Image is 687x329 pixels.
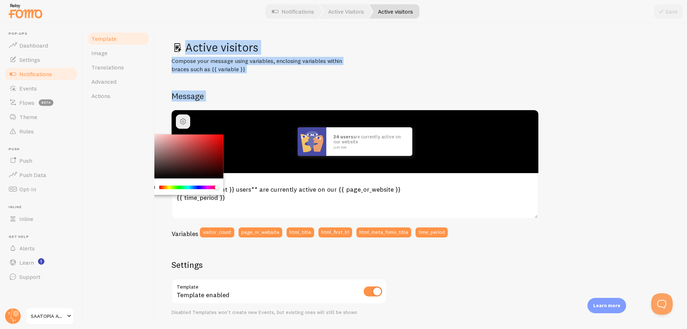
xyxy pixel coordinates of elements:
a: Opt-In [4,182,78,196]
p: Compose your message using variables, enclosing variables within braces such as {{ variable }} [172,57,343,73]
button: html_meta_fomo_title [356,227,411,237]
span: Learn [19,259,34,266]
a: Settings [4,53,78,67]
span: Pop-ups [9,31,78,36]
a: Actions [87,89,150,103]
div: Chrome color picker [143,134,224,195]
a: Alerts [4,241,78,255]
a: Learn [4,255,78,270]
small: just now [333,146,403,149]
span: beta [39,99,53,106]
iframe: Help Scout Beacon - Open [651,293,673,315]
div: Disabled Templates won't create new Events, but existing ones will still be shown [172,309,386,316]
a: Events [4,81,78,95]
span: Actions [91,92,110,99]
span: Push Data [19,171,46,178]
a: Template [87,31,150,46]
span: Push [9,147,78,152]
span: Get Help [9,235,78,239]
a: Inline [4,212,78,226]
span: Opt-In [19,186,36,193]
span: Rules [19,128,34,135]
span: Theme [19,113,37,121]
a: Notifications [4,67,78,81]
a: Translations [87,60,150,74]
span: Inline [9,205,78,210]
a: Rules [4,124,78,138]
button: page_or_website [239,227,282,237]
span: Alerts [19,245,35,252]
span: Dashboard [19,42,48,49]
div: Learn more [587,298,626,313]
a: Push [4,153,78,168]
button: visitor_count [200,227,234,237]
a: Advanced [87,74,150,89]
h2: Message [172,90,670,102]
span: Support [19,273,40,280]
span: Push [19,157,32,164]
p: are currently active on our website [333,134,405,149]
button: time_period [415,227,448,237]
h3: Variables [172,230,198,238]
svg: <p>Watch New Feature Tutorials!</p> [38,258,44,265]
span: Events [19,85,37,92]
a: Theme [4,110,78,124]
strong: 34 users [333,134,353,139]
span: Template [91,35,116,42]
a: Push Data [4,168,78,182]
span: Flows [19,99,34,106]
span: Advanced [91,78,116,85]
a: Dashboard [4,38,78,53]
span: Inline [19,215,33,222]
h1: Active visitors [172,40,670,55]
span: Settings [19,56,40,63]
span: Notifications [19,70,52,78]
button: html_title [287,227,314,237]
span: Translations [91,64,124,71]
p: Learn more [593,302,620,309]
a: Flows beta [4,95,78,110]
img: fomo-relay-logo-orange.svg [8,2,43,20]
button: html_first_h1 [318,227,352,237]
label: Notification Message [172,173,538,185]
a: Image [87,46,150,60]
span: SAATOPİA AVM [31,312,65,320]
img: Fomo [298,127,326,156]
div: Template enabled [172,279,386,305]
span: Image [91,49,107,57]
a: Support [4,270,78,284]
a: SAATOPİA AVM [26,308,74,325]
h2: Settings [172,259,386,270]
